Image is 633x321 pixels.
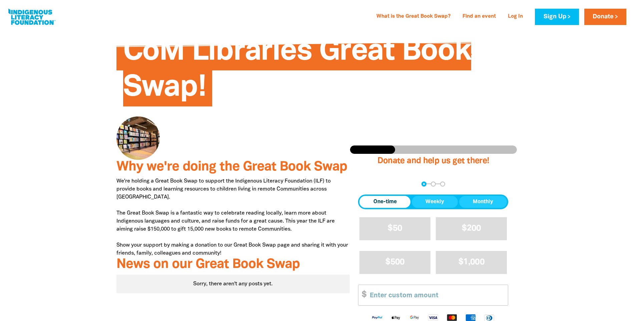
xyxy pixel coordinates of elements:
h3: News on our Great Book Swap [116,257,350,272]
span: $200 [462,225,481,232]
button: Navigate to step 2 of 3 to enter your details [431,182,436,187]
button: $1,000 [436,251,507,274]
button: $500 [359,251,430,274]
div: Donation frequency [358,195,508,209]
a: Share [183,116,212,129]
button: Navigate to step 1 of 3 to enter your donation amount [421,182,426,187]
a: emailEmail [242,116,269,129]
span: Post [227,119,235,125]
span: $270.00 [403,116,463,132]
span: One-time [373,198,397,206]
a: What is the Great Book Swap? [372,11,454,22]
button: $50 [359,217,430,240]
p: We're holding a Great Book Swap to support the Indigenous Literacy Foundation (ILF) to provide bo... [116,177,350,257]
button: Monthly [459,196,507,208]
button: $200 [436,217,507,240]
p: raised of our $1,000.00 goal [350,137,517,145]
button: One-time [359,196,410,208]
input: Enter custom amount [365,285,508,305]
span: $500 [385,258,404,266]
span: Weekly [425,198,444,206]
span: Why we're doing the Great Book Swap [116,161,347,173]
span: Donate and help us get there! [377,157,490,165]
a: Donate [584,9,626,25]
button: Weekly [412,196,458,208]
a: Log In [504,11,527,22]
span: $ [358,285,366,305]
div: Paginated content [116,275,350,293]
span: CoM Libraries Great Book Swap! [123,38,471,106]
div: Sorry, there aren't any posts yet. [116,275,350,293]
span: Monthly [473,198,493,206]
span: Email [254,119,264,125]
button: Copy Link [271,116,306,129]
span: $1,000 [458,258,485,266]
button: Navigate to step 3 of 3 to enter your payment details [440,182,445,187]
span: Copy Link [283,119,302,125]
a: Post [214,116,240,129]
a: Find an event [458,11,500,22]
span: Share [196,119,207,125]
a: Sign Up [535,9,579,25]
span: $50 [388,225,402,232]
i: email [245,119,252,126]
